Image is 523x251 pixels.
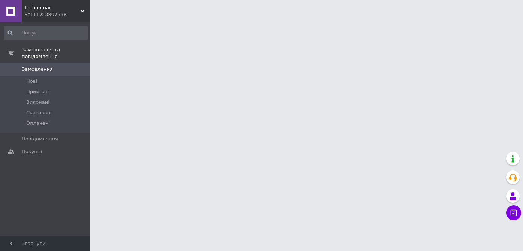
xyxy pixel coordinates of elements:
span: Оплачені [26,120,50,127]
span: Покупці [22,148,42,155]
span: Замовлення [22,66,53,73]
span: Нові [26,78,37,85]
input: Пошук [4,26,88,40]
span: Прийняті [26,88,49,95]
span: Повідомлення [22,136,58,142]
span: Замовлення та повідомлення [22,46,90,60]
span: Виконані [26,99,49,106]
div: Ваш ID: 3807558 [24,11,90,18]
span: Technomar [24,4,81,11]
span: Скасовані [26,109,52,116]
button: Чат з покупцем [506,205,521,220]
